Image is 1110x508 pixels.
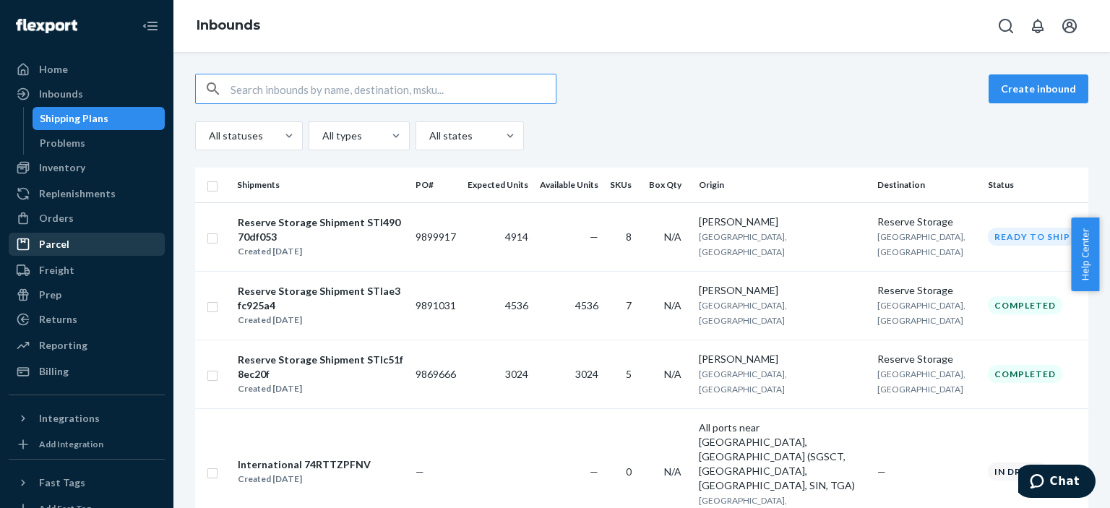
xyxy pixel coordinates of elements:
[428,129,429,143] input: All states
[590,231,598,243] span: —
[699,352,866,366] div: [PERSON_NAME]
[1018,465,1096,501] iframe: Opens a widget where you can chat to one of our agents
[9,156,165,179] a: Inventory
[40,136,85,150] div: Problems
[505,299,528,311] span: 4536
[33,107,165,130] a: Shipping Plans
[575,368,598,380] span: 3024
[872,168,982,202] th: Destination
[9,436,165,453] a: Add Integration
[877,352,976,366] div: Reserve Storage
[989,74,1088,103] button: Create inbound
[39,87,83,101] div: Inbounds
[9,82,165,106] a: Inbounds
[699,283,866,298] div: [PERSON_NAME]
[238,457,371,472] div: International 74RTTZPFNV
[416,465,424,478] span: —
[462,168,534,202] th: Expected Units
[238,382,403,396] div: Created [DATE]
[238,472,371,486] div: Created [DATE]
[136,12,165,40] button: Close Navigation
[40,111,108,126] div: Shipping Plans
[39,211,74,225] div: Orders
[9,471,165,494] button: Fast Tags
[410,202,462,271] td: 9899917
[664,299,681,311] span: N/A
[321,129,322,143] input: All types
[988,365,1062,383] div: Completed
[877,283,976,298] div: Reserve Storage
[9,182,165,205] a: Replenishments
[877,369,965,395] span: [GEOGRAPHIC_DATA], [GEOGRAPHIC_DATA]
[877,231,965,257] span: [GEOGRAPHIC_DATA], [GEOGRAPHIC_DATA]
[39,475,85,490] div: Fast Tags
[699,300,787,326] span: [GEOGRAPHIC_DATA], [GEOGRAPHIC_DATA]
[231,74,556,103] input: Search inbounds by name, destination, msku...
[643,168,693,202] th: Box Qty
[39,312,77,327] div: Returns
[699,369,787,395] span: [GEOGRAPHIC_DATA], [GEOGRAPHIC_DATA]
[1055,12,1084,40] button: Open account menu
[16,19,77,33] img: Flexport logo
[1071,218,1099,291] button: Help Center
[410,271,462,340] td: 9891031
[185,5,272,47] ol: breadcrumbs
[664,368,681,380] span: N/A
[575,299,598,311] span: 4536
[39,263,74,277] div: Freight
[9,308,165,331] a: Returns
[39,338,87,353] div: Reporting
[9,233,165,256] a: Parcel
[988,296,1062,314] div: Completed
[39,411,100,426] div: Integrations
[9,360,165,383] a: Billing
[988,228,1077,246] div: Ready to ship
[626,231,632,243] span: 8
[9,334,165,357] a: Reporting
[197,17,260,33] a: Inbounds
[9,407,165,430] button: Integrations
[231,168,410,202] th: Shipments
[505,231,528,243] span: 4914
[699,421,866,493] div: All ports near [GEOGRAPHIC_DATA], [GEOGRAPHIC_DATA] (SGSCT, [GEOGRAPHIC_DATA], [GEOGRAPHIC_DATA],...
[664,231,681,243] span: N/A
[238,353,403,382] div: Reserve Storage Shipment STIc51f8ec20f
[877,465,886,478] span: —
[39,160,85,175] div: Inventory
[9,259,165,282] a: Freight
[534,168,604,202] th: Available Units
[991,12,1020,40] button: Open Search Box
[39,62,68,77] div: Home
[626,299,632,311] span: 7
[699,215,866,229] div: [PERSON_NAME]
[238,313,403,327] div: Created [DATE]
[39,237,69,251] div: Parcel
[238,284,403,313] div: Reserve Storage Shipment STIae3fc925a4
[207,129,209,143] input: All statuses
[33,132,165,155] a: Problems
[877,215,976,229] div: Reserve Storage
[39,364,69,379] div: Billing
[505,368,528,380] span: 3024
[39,186,116,201] div: Replenishments
[626,368,632,380] span: 5
[626,465,632,478] span: 0
[982,168,1088,202] th: Status
[9,283,165,306] a: Prep
[590,465,598,478] span: —
[988,462,1048,481] div: In draft
[410,168,462,202] th: PO#
[238,215,403,244] div: Reserve Storage Shipment STI49070df053
[9,58,165,81] a: Home
[693,168,872,202] th: Origin
[238,244,403,259] div: Created [DATE]
[39,288,61,302] div: Prep
[604,168,643,202] th: SKUs
[39,438,103,450] div: Add Integration
[1023,12,1052,40] button: Open notifications
[877,300,965,326] span: [GEOGRAPHIC_DATA], [GEOGRAPHIC_DATA]
[410,340,462,408] td: 9869666
[699,231,787,257] span: [GEOGRAPHIC_DATA], [GEOGRAPHIC_DATA]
